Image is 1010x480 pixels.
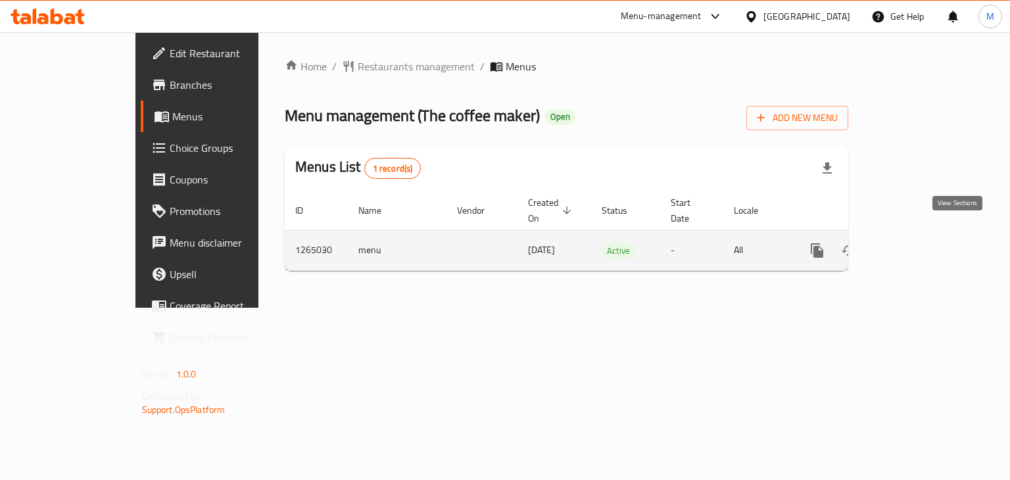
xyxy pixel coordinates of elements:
span: Version: [142,366,174,383]
div: Open [545,109,575,125]
span: Branches [170,77,294,93]
span: Add New Menu [757,110,838,126]
button: Add New Menu [746,106,848,130]
h2: Menus List [295,157,421,179]
a: Upsell [141,258,304,290]
span: Get support on: [142,388,203,405]
span: Coupons [170,172,294,187]
span: Promotions [170,203,294,219]
span: Upsell [170,266,294,282]
td: All [723,230,791,270]
a: Coverage Report [141,290,304,322]
span: Restaurants management [358,59,475,74]
th: Actions [791,191,938,231]
span: Created On [528,195,575,226]
a: Support.OpsPlatform [142,401,226,418]
td: menu [348,230,446,270]
a: Grocery Checklist [141,322,304,353]
div: Export file [811,153,843,184]
li: / [480,59,485,74]
span: Start Date [671,195,708,226]
span: Menu disclaimer [170,235,294,251]
span: Active [602,243,635,258]
span: [DATE] [528,241,555,258]
a: Coupons [141,164,304,195]
a: Promotions [141,195,304,227]
span: 1.0.0 [176,366,197,383]
span: Menus [506,59,536,74]
button: Change Status [833,235,865,266]
span: Menus [172,108,294,124]
div: Total records count [364,158,421,179]
span: Locale [734,203,775,218]
a: Restaurants management [342,59,475,74]
span: Edit Restaurant [170,45,294,61]
a: Home [285,59,327,74]
span: Status [602,203,644,218]
span: Name [358,203,398,218]
a: Edit Restaurant [141,37,304,69]
a: Branches [141,69,304,101]
div: Menu-management [621,9,702,24]
span: M [986,9,994,24]
li: / [332,59,337,74]
td: 1265030 [285,230,348,270]
a: Menu disclaimer [141,227,304,258]
span: ID [295,203,320,218]
span: Coverage Report [170,298,294,314]
table: enhanced table [285,191,938,271]
span: Menu management ( The coffee maker ) [285,101,540,130]
div: [GEOGRAPHIC_DATA] [763,9,850,24]
td: - [660,230,723,270]
span: 1 record(s) [365,162,421,175]
button: more [802,235,833,266]
span: Choice Groups [170,140,294,156]
span: Open [545,111,575,122]
span: Grocery Checklist [170,329,294,345]
a: Menus [141,101,304,132]
nav: breadcrumb [285,59,848,74]
a: Choice Groups [141,132,304,164]
span: Vendor [457,203,502,218]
